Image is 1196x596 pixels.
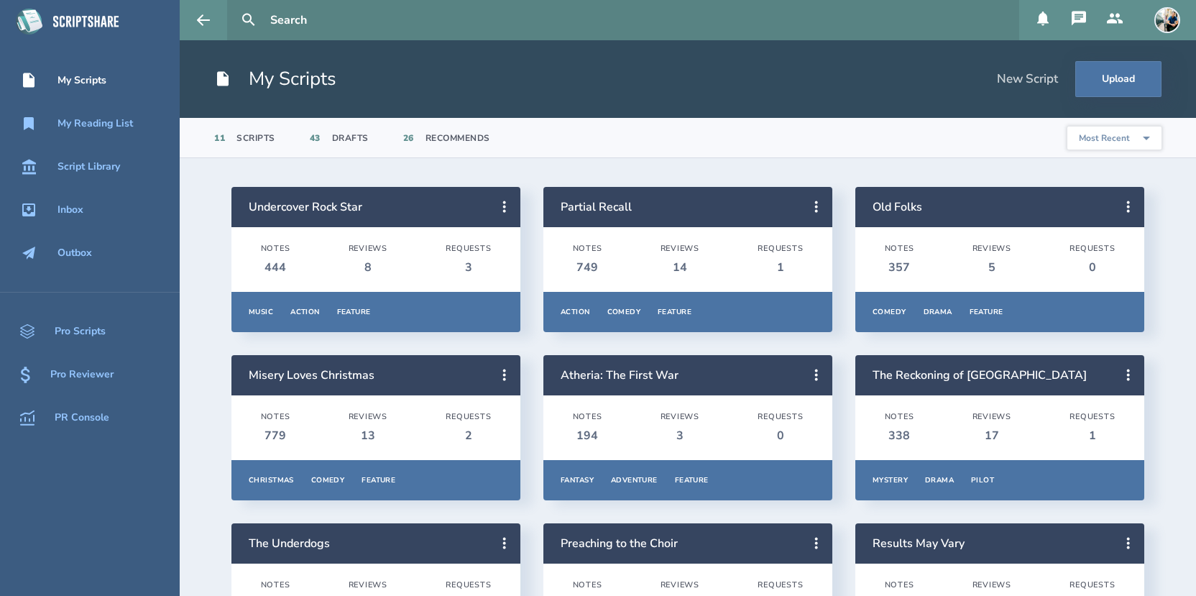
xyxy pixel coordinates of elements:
[758,244,803,254] div: Requests
[758,580,803,590] div: Requests
[758,428,803,444] div: 0
[261,244,290,254] div: Notes
[573,580,602,590] div: Notes
[311,475,345,485] div: Comedy
[997,71,1058,87] div: New Script
[611,475,658,485] div: Adventure
[332,132,369,144] div: Drafts
[885,244,914,254] div: Notes
[349,428,388,444] div: 13
[758,412,803,422] div: Requests
[249,475,294,485] div: Christmas
[249,367,374,383] a: Misery Loves Christmas
[972,580,1012,590] div: Reviews
[57,118,133,129] div: My Reading List
[885,412,914,422] div: Notes
[261,580,290,590] div: Notes
[425,132,490,144] div: Recommends
[972,260,1012,275] div: 5
[55,412,109,423] div: PR Console
[873,475,908,485] div: Mystery
[573,244,602,254] div: Notes
[446,244,491,254] div: Requests
[573,260,602,275] div: 749
[57,75,106,86] div: My Scripts
[214,132,225,144] div: 11
[57,161,120,173] div: Script Library
[1069,580,1115,590] div: Requests
[310,132,321,144] div: 43
[972,412,1012,422] div: Reviews
[873,199,922,215] a: Old Folks
[362,475,395,485] div: Feature
[57,204,83,216] div: Inbox
[446,412,491,422] div: Requests
[236,132,275,144] div: Scripts
[924,307,952,317] div: Drama
[1075,61,1161,97] button: Upload
[1069,244,1115,254] div: Requests
[50,369,114,380] div: Pro Reviewer
[885,260,914,275] div: 357
[561,475,594,485] div: Fantasy
[1154,7,1180,33] img: user_1673573717-crop.jpg
[971,475,994,485] div: Pilot
[573,412,602,422] div: Notes
[873,536,965,551] a: Results May Vary
[446,260,491,275] div: 3
[337,307,371,317] div: Feature
[561,199,632,215] a: Partial Recall
[972,244,1012,254] div: Reviews
[873,367,1087,383] a: The Reckoning of [GEOGRAPHIC_DATA]
[561,367,678,383] a: Atheria: The First War
[349,260,388,275] div: 8
[573,428,602,444] div: 194
[403,132,414,144] div: 26
[885,580,914,590] div: Notes
[349,244,388,254] div: Reviews
[561,307,590,317] div: Action
[970,307,1003,317] div: Feature
[290,307,320,317] div: Action
[261,428,290,444] div: 779
[661,580,700,590] div: Reviews
[661,412,700,422] div: Reviews
[661,428,700,444] div: 3
[249,307,273,317] div: Music
[1069,412,1115,422] div: Requests
[249,536,330,551] a: The Underdogs
[249,199,362,215] a: Undercover Rock Star
[972,428,1012,444] div: 17
[57,247,92,259] div: Outbox
[261,260,290,275] div: 444
[607,307,641,317] div: Comedy
[1069,428,1115,444] div: 1
[561,536,678,551] a: Preaching to the Choir
[758,260,803,275] div: 1
[925,475,954,485] div: Drama
[214,66,336,92] h1: My Scripts
[661,244,700,254] div: Reviews
[55,326,106,337] div: Pro Scripts
[873,307,906,317] div: Comedy
[658,307,691,317] div: Feature
[885,428,914,444] div: 338
[1069,260,1115,275] div: 0
[349,580,388,590] div: Reviews
[661,260,700,275] div: 14
[261,412,290,422] div: Notes
[446,580,491,590] div: Requests
[675,475,709,485] div: Feature
[446,428,491,444] div: 2
[349,412,388,422] div: Reviews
